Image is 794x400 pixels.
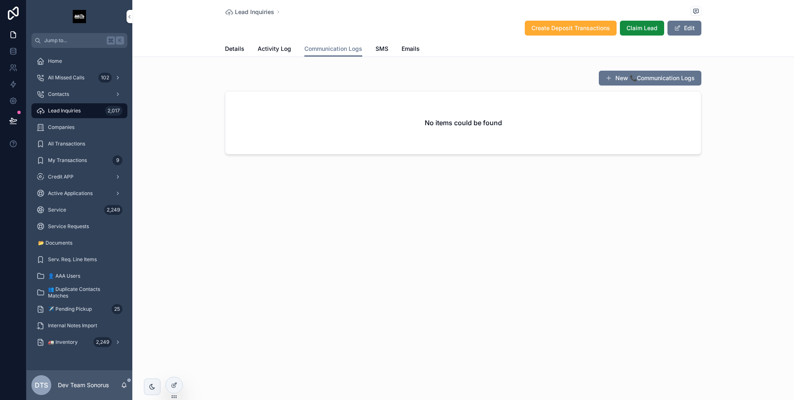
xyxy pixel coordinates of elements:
span: DTS [35,380,48,390]
div: 2,249 [104,205,122,215]
button: Edit [667,21,701,36]
a: All Missed Calls102 [31,70,127,85]
button: New 📞Communication Logs [599,71,701,86]
button: Create Deposit Transactions [525,21,617,36]
a: Serv. Req. Line Items [31,252,127,267]
span: All Missed Calls [48,74,84,81]
a: Home [31,54,127,69]
a: ✈️ Pending Pickup25 [31,302,127,317]
div: 102 [98,73,112,83]
span: Home [48,58,62,64]
span: Claim Lead [627,24,658,32]
a: 🚛 Inventory2,249 [31,335,127,350]
a: Activity Log [258,41,291,58]
p: Dev Team Sonorus [58,381,109,389]
button: Claim Lead [620,21,664,36]
span: K [117,37,123,44]
a: SMS [375,41,388,58]
button: Jump to...K [31,33,127,48]
a: All Transactions [31,136,127,151]
span: SMS [375,45,388,53]
span: 📂 Documents [38,240,72,246]
div: 2,017 [105,106,122,116]
span: 👥 Duplicate Contacts Matches [48,286,119,299]
a: Internal Notes Import [31,318,127,333]
a: Companies [31,120,127,135]
a: My Transactions9 [31,153,127,168]
a: Details [225,41,244,58]
span: Emails [402,45,420,53]
img: App logo [73,10,86,23]
span: ✈️ Pending Pickup [48,306,92,312]
span: Internal Notes Import [48,322,97,329]
span: Communication Logs [304,45,362,53]
span: Details [225,45,244,53]
span: Credit APP [48,174,74,180]
div: 9 [112,155,122,165]
a: Service2,249 [31,202,127,217]
span: All Transactions [48,140,85,147]
span: Activity Log [258,45,291,53]
a: Credit APP [31,169,127,184]
span: Service Requests [48,223,89,230]
a: Lead Inquiries [225,8,274,16]
span: Serv. Req. Line Items [48,256,97,263]
span: Jump to... [44,37,103,44]
a: 👥 Duplicate Contacts Matches [31,285,127,300]
span: Service [48,207,66,213]
span: Companies [48,124,74,131]
div: 2,249 [93,337,112,347]
a: Contacts [31,87,127,102]
a: Emails [402,41,420,58]
span: Lead Inquiries [48,107,81,114]
span: 👤 AAA Users [48,273,80,279]
h2: No items could be found [425,118,502,128]
span: Lead Inquiries [235,8,274,16]
span: Create Deposit Transactions [531,24,610,32]
div: 25 [112,304,122,314]
span: Active Applications [48,190,93,197]
a: Service Requests [31,219,127,234]
a: 📂 Documents [31,236,127,250]
a: 👤 AAA Users [31,269,127,283]
a: Lead Inquiries2,017 [31,103,127,118]
div: scrollable content [26,48,132,360]
a: Communication Logs [304,41,362,57]
span: 🚛 Inventory [48,339,78,345]
a: Active Applications [31,186,127,201]
span: My Transactions [48,157,87,164]
span: Contacts [48,91,69,98]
